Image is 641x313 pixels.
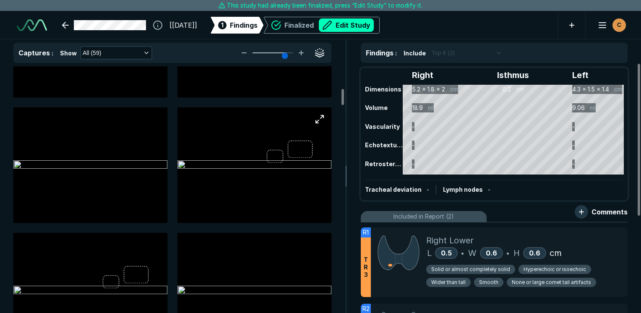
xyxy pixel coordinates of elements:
span: Lymph nodes [443,186,483,193]
span: Included in Report (2) [393,212,454,221]
img: mocAAAAASUVORK5CYII= [378,234,420,271]
span: cm [550,247,562,259]
span: 0.5 [441,249,452,257]
div: FinalizedEdit Study [263,17,380,34]
span: H [513,247,520,259]
span: Wider than tall [431,279,466,286]
div: R1TR3Right LowerL0.5•W0.6•H0.6cmSolid or almost completely solidHyperechoic or isoechoicWider tha... [361,227,628,297]
img: e0fbbb1f-5112-401f-91a1-a2048db39dfc [177,286,331,296]
span: • [461,248,464,258]
span: Top 6 (2) [432,48,455,57]
span: Solid or almost completely solid [431,266,510,273]
img: 43d14752-f055-4fef-9552-36ca7a9000b7 [13,160,167,170]
span: Findings [366,49,393,57]
span: Show [60,49,77,57]
span: Comments [591,207,628,217]
img: 53e25552-1eda-4ea1-80d0-aa6196b44016 [177,160,331,170]
span: 1 [221,21,224,29]
span: Include [404,49,426,57]
button: Edit Study [319,18,374,32]
span: Smooth [479,279,498,286]
span: R1 [363,228,369,237]
span: This study had already been finalized, press “Edit Study” to modify it. [227,1,422,10]
img: dc64a265-6e79-4a42-946f-13e132f4bcb9 [13,286,167,296]
div: avatar-name [612,18,626,32]
button: avatar-name [592,17,628,34]
span: Findings [230,20,258,30]
span: 0.6 [529,249,540,257]
span: - [488,186,490,193]
div: Finalized [284,18,374,32]
span: : [395,50,397,57]
span: : [52,50,53,57]
span: Hyperechoic or isoechoic [524,266,586,273]
span: All (59) [83,48,101,57]
span: Tracheal deviation [365,186,422,193]
span: [[DATE]] [169,20,197,30]
span: W [468,247,477,259]
span: None or large comet tail artifacts [512,279,591,286]
span: C [617,21,621,29]
span: L [427,247,432,259]
span: 0.6 [486,249,497,257]
a: See-Mode Logo [13,16,50,34]
span: T R 3 [364,256,368,279]
span: Captures [18,49,50,57]
span: Right Lower [426,234,474,247]
span: - [427,186,429,193]
img: See-Mode Logo [17,19,47,31]
div: 1Findings [211,17,263,34]
span: • [506,248,509,258]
